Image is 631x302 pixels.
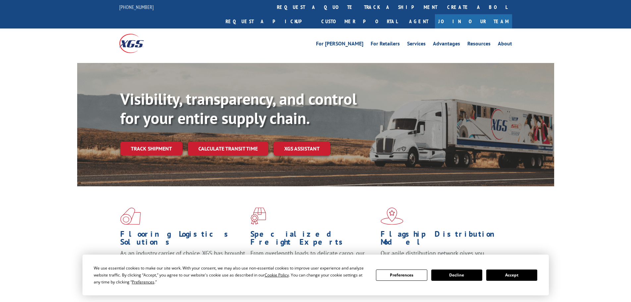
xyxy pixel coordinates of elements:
[250,208,266,225] img: xgs-icon-focused-on-flooring-red
[316,14,402,29] a: Customer Portal
[435,14,512,29] a: Join Our Team
[467,41,491,48] a: Resources
[498,41,512,48] a: About
[120,249,245,273] span: As an industry carrier of choice, XGS has brought innovation and dedication to flooring logistics...
[431,270,482,281] button: Decline
[486,270,537,281] button: Accept
[94,265,368,285] div: We use essential cookies to make our site work. With your consent, we may also use non-essential ...
[119,4,154,10] a: [PHONE_NUMBER]
[132,279,154,285] span: Preferences
[274,142,330,156] a: XGS ASSISTANT
[381,249,502,265] span: Our agile distribution network gives you nationwide inventory management on demand.
[120,89,357,128] b: Visibility, transparency, and control for your entire supply chain.
[433,41,460,48] a: Advantages
[407,41,426,48] a: Services
[371,41,400,48] a: For Retailers
[402,14,435,29] a: Agent
[120,230,245,249] h1: Flooring Logistics Solutions
[120,142,183,155] a: Track shipment
[82,255,549,295] div: Cookie Consent Prompt
[265,272,289,278] span: Cookie Policy
[188,142,268,156] a: Calculate transit time
[381,208,403,225] img: xgs-icon-flagship-distribution-model-red
[221,14,316,29] a: Request a pickup
[120,208,141,225] img: xgs-icon-total-supply-chain-intelligence-red
[250,230,376,249] h1: Specialized Freight Experts
[316,41,363,48] a: For [PERSON_NAME]
[250,249,376,279] p: From overlength loads to delicate cargo, our experienced staff knows the best way to move your fr...
[376,270,427,281] button: Preferences
[381,230,506,249] h1: Flagship Distribution Model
